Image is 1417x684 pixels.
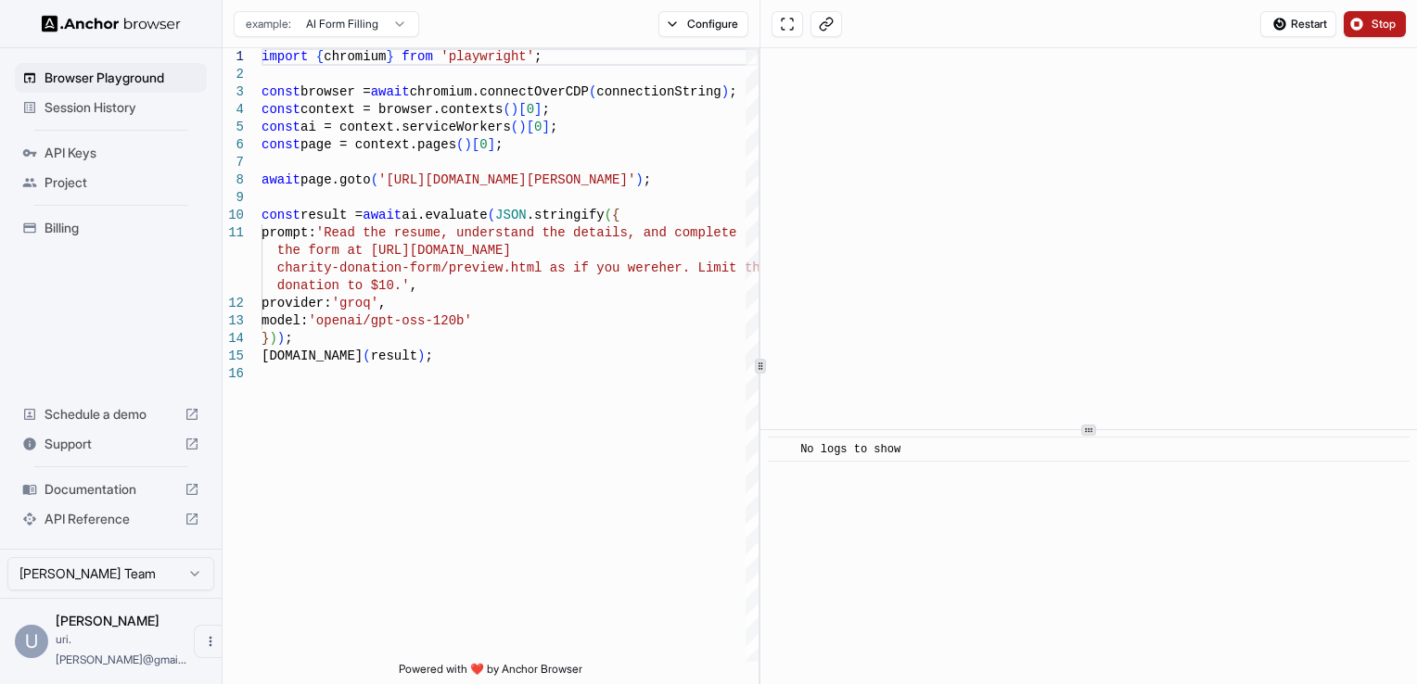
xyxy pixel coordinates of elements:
span: 0 [527,102,534,117]
span: ; [550,120,557,134]
span: [ [527,120,534,134]
span: JSON [495,208,527,222]
span: const [262,102,300,117]
span: '[URL][DOMAIN_NAME][PERSON_NAME]' [378,172,635,187]
span: ) [464,137,471,152]
div: Schedule a demo [15,399,207,429]
span: ] [542,120,549,134]
span: await [262,172,300,187]
span: ( [605,208,612,222]
span: 'playwright' [440,49,534,64]
span: browser = [300,84,371,99]
span: ​ [777,440,786,459]
span: ; [425,348,432,363]
div: 8 [223,171,244,189]
span: API Keys [45,144,199,162]
span: the form at [URL][DOMAIN_NAME] [277,243,511,258]
span: ( [503,102,510,117]
span: const [262,120,300,134]
span: ) [511,102,518,117]
span: ) [721,84,729,99]
div: 7 [223,154,244,171]
span: ; [534,49,542,64]
button: Configure [658,11,748,37]
span: prompt: [262,225,316,240]
div: Billing [15,213,207,243]
span: , [410,278,417,293]
span: ( [488,208,495,222]
span: [DOMAIN_NAME] [262,348,363,363]
span: model: [262,313,308,328]
span: Schedule a demo [45,405,177,424]
div: 12 [223,295,244,312]
span: ai.evaluate [402,208,487,222]
div: Documentation [15,475,207,504]
span: ai = context.serviceWorkers [300,120,511,134]
span: Documentation [45,480,177,499]
div: 16 [223,365,244,383]
span: Powered with ❤️ by Anchor Browser [399,662,582,684]
div: 13 [223,312,244,330]
span: } [262,331,269,346]
span: donation to $10.' [277,278,410,293]
span: 'Read the resume, understand the details, and comp [316,225,706,240]
span: charity-donation-form/preview.html as if you were [277,260,659,275]
span: , [378,296,386,310]
div: API Reference [15,504,207,534]
span: 0 [479,137,487,152]
span: chromium.connectOverCDP [410,84,589,99]
span: [ [472,137,479,152]
span: page = context.pages [300,137,456,152]
span: Stop [1372,17,1398,32]
span: uri.degen@gmail.com [56,632,186,666]
span: 0 [534,120,542,134]
span: page.goto [300,172,371,187]
span: ) [269,331,276,346]
span: ; [542,102,549,117]
span: await [363,208,402,222]
span: No logs to show [800,443,900,456]
span: 'openai/gpt-oss-120b' [308,313,471,328]
span: const [262,84,300,99]
span: context = browser.contexts [300,102,503,117]
span: const [262,208,300,222]
div: 2 [223,66,244,83]
span: Session History [45,98,199,117]
span: result = [300,208,363,222]
div: Project [15,168,207,197]
span: example: [246,17,291,32]
span: chromium [324,49,386,64]
span: .stringify [527,208,605,222]
span: await [371,84,410,99]
div: 11 [223,224,244,242]
span: Support [45,435,177,453]
span: ] [534,102,542,117]
span: ( [511,120,518,134]
div: 6 [223,136,244,154]
span: her. Limit the [658,260,768,275]
div: Session History [15,93,207,122]
button: Stop [1344,11,1406,37]
span: from [402,49,433,64]
div: U [15,625,48,658]
div: 15 [223,348,244,365]
span: ( [589,84,596,99]
span: Restart [1291,17,1327,32]
div: 14 [223,330,244,348]
div: API Keys [15,138,207,168]
span: const [262,137,300,152]
span: } [386,49,393,64]
div: 4 [223,101,244,119]
button: Copy live view URL [811,11,842,37]
span: Browser Playground [45,69,199,87]
span: ( [371,172,378,187]
span: { [612,208,619,222]
span: ; [644,172,651,187]
span: { [316,49,324,64]
span: Uri Degen [56,613,160,628]
span: provider: [262,296,332,310]
button: Open menu [194,625,227,658]
img: Anchor Logo [42,15,181,32]
div: Support [15,429,207,459]
span: ) [635,172,643,187]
